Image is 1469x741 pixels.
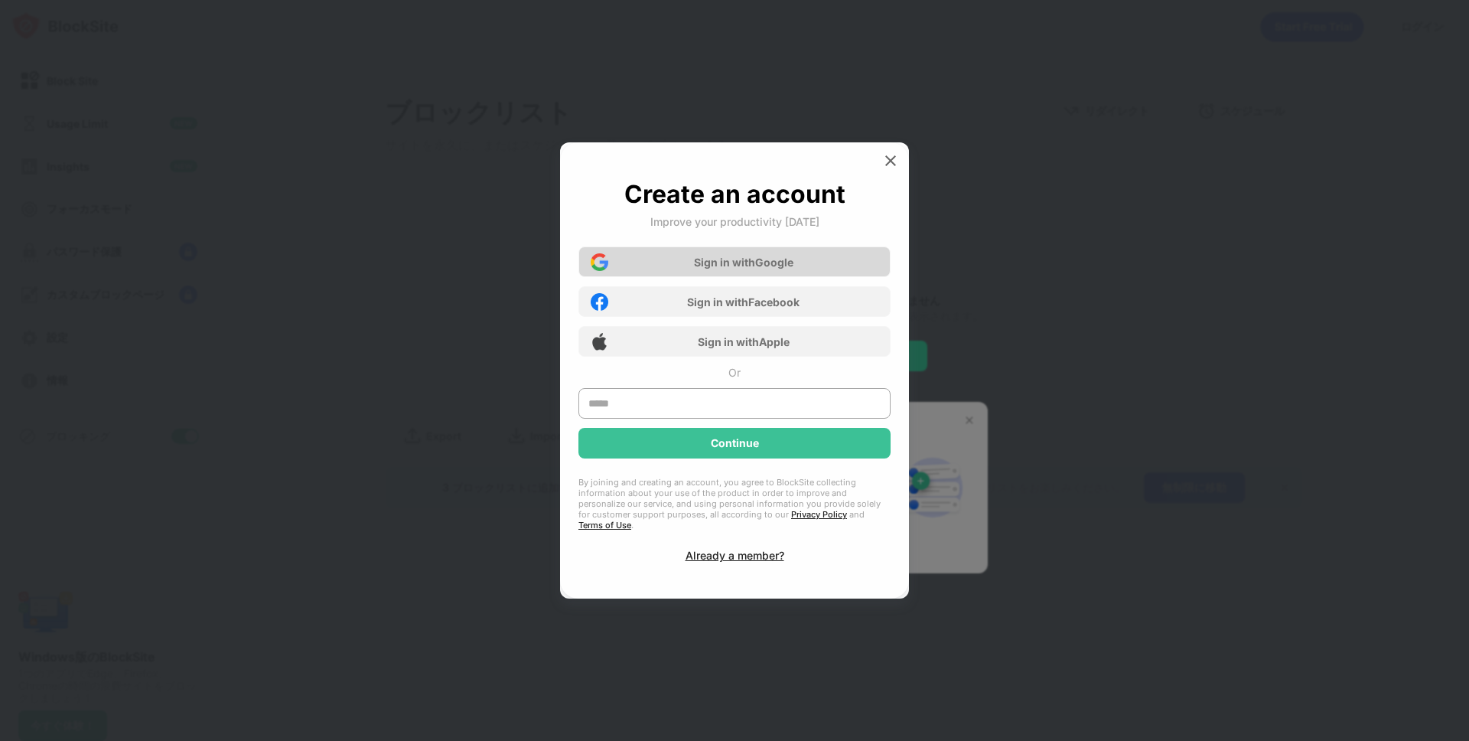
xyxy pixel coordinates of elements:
div: Or [728,366,741,379]
div: By joining and creating an account, you agree to BlockSite collecting information about your use ... [578,477,891,530]
div: Create an account [624,179,845,209]
div: Sign in with Apple [698,335,790,348]
div: Sign in with Google [694,256,793,269]
div: Sign in with Facebook [687,295,800,308]
img: apple-icon.png [591,333,608,351]
img: facebook-icon.png [591,293,608,311]
a: Privacy Policy [791,509,847,520]
div: Improve your productivity [DATE] [650,215,819,228]
div: Continue [711,437,759,449]
img: google-icon.png [591,253,608,271]
div: Already a member? [686,549,784,562]
a: Terms of Use [578,520,631,530]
